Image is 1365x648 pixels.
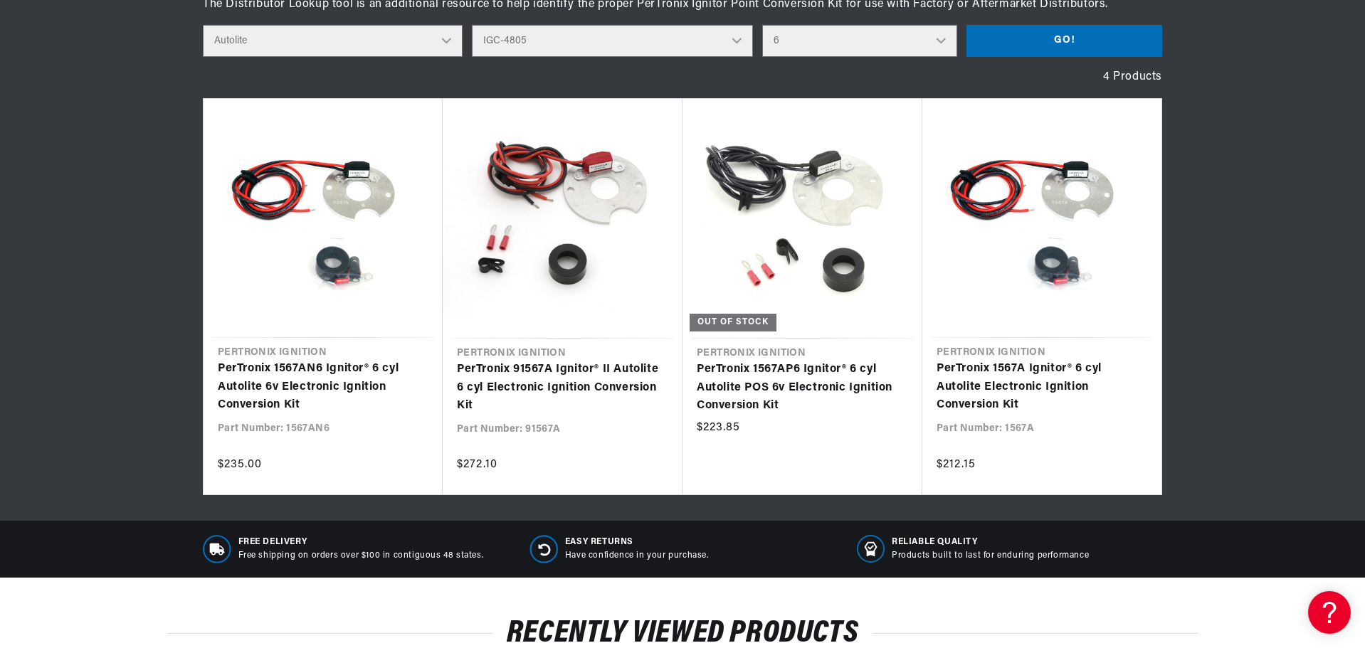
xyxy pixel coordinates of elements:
span: Free Delivery [238,536,484,548]
a: PerTronix 1567AP6 Ignitor® 6 cyl Autolite POS 6v Electronic Ignition Conversion Kit [697,361,908,415]
a: PerTronix 91567A Ignitor® II Autolite 6 cyl Electronic Ignition Conversion Kit [457,361,668,415]
p: Free shipping on orders over $100 in contiguous 48 states. [238,550,484,562]
a: PerTronix 1567AN6 Ignitor® 6 cyl Autolite 6v Electronic Ignition Conversion Kit [218,360,428,415]
span: RELIABLE QUALITY [892,536,1089,548]
a: PerTronix 1567A Ignitor® 6 cyl Autolite Electronic Ignition Conversion Kit [937,360,1147,415]
span: Easy Returns [565,536,709,548]
div: 4 Products [203,68,1162,87]
p: Have confidence in your purchase. [565,550,709,562]
p: Products built to last for enduring performance [892,550,1089,562]
button: Go! [966,25,1162,57]
h2: Recently Viewed Products [167,620,1198,647]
